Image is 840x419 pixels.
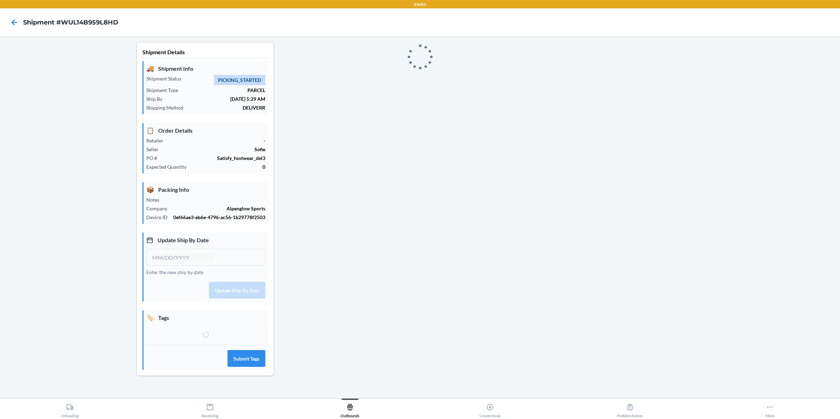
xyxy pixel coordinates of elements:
[617,400,643,418] div: Problem Solver
[280,399,420,418] button: Outbounds
[146,163,192,170] p: Expected Quantity
[479,400,500,418] div: Create Issue
[152,253,215,262] input: MM/DD/YYYY
[146,104,189,111] p: Shipping Method
[146,95,168,103] p: Ship By
[420,399,560,418] button: Create Issue
[700,399,840,418] button: More
[146,205,173,212] p: Company
[227,350,265,367] button: Submit Tags
[146,75,187,82] p: Shipment Status
[146,64,154,73] span: 🚚
[560,399,700,418] button: Problem Solver
[341,400,359,418] div: Outbounds
[23,18,118,27] h4: Shipment #WUL14B959L8HD
[146,185,265,194] p: Packing Info
[146,126,265,135] p: Order Details
[209,282,265,299] button: Update Ship By Date
[146,196,165,203] p: Notes
[140,399,280,418] button: Receiving
[146,313,265,322] p: Tags
[765,400,775,418] div: More
[146,154,163,162] p: PO #
[169,137,265,144] p: -
[189,104,265,111] p: DELIVERR
[173,214,265,221] p: 0ef66ae3-eb6e-4796-ac56-1b29778f2503
[214,75,265,85] span: PICKING_STARTED
[202,400,218,418] div: Receiving
[146,313,154,322] span: 🏷️
[146,86,184,94] p: Shipment Type
[146,126,154,135] span: 📋
[146,137,169,144] p: Retailer
[146,235,265,245] p: Update Ship By Date
[192,163,265,170] p: 0
[164,146,265,153] p: Sofie
[146,64,265,73] p: Shipment Info
[146,268,265,276] p: Enter the new ship by date
[168,95,265,103] p: [DATE] 5:29 AM
[414,1,426,8] p: EWR1
[146,185,154,194] span: 📦
[142,48,268,58] p: Shipment Details
[146,214,173,221] p: Device ID
[173,205,265,212] p: Alpenglow Sports
[163,154,265,162] p: Satisfy_footwear_del3
[61,400,79,418] div: Unloading
[146,146,164,153] p: Seller
[184,86,265,94] p: PARCEL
